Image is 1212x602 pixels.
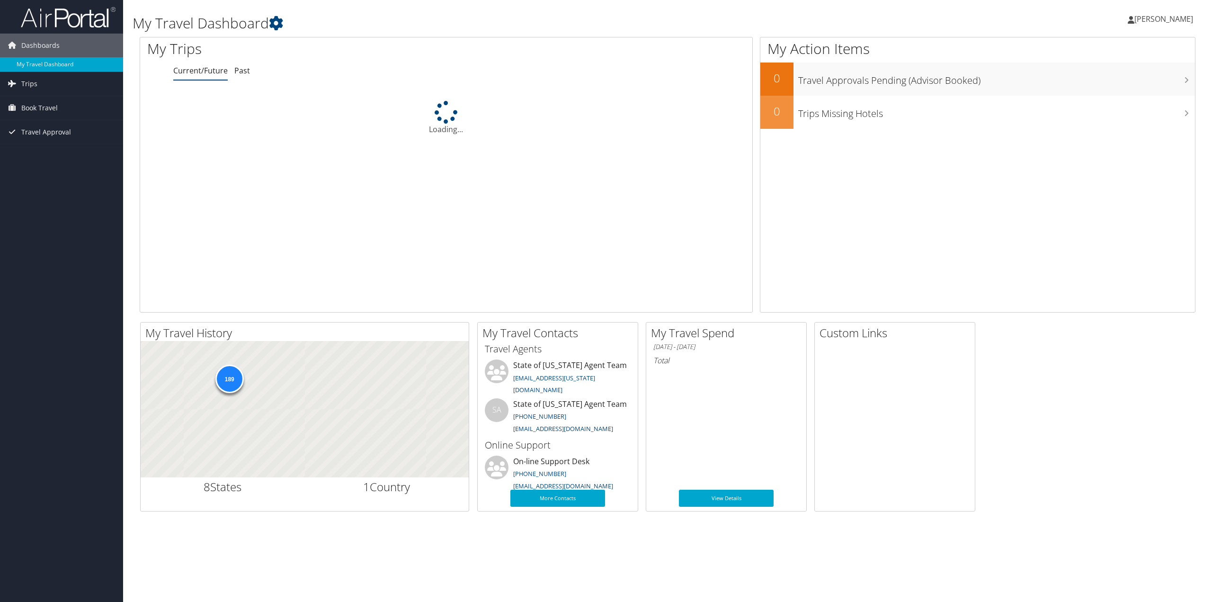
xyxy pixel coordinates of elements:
[480,456,635,494] li: On-line Support Desk
[760,39,1195,59] h1: My Action Items
[485,398,508,422] div: SA
[513,482,613,490] a: [EMAIL_ADDRESS][DOMAIN_NAME]
[21,72,37,96] span: Trips
[760,70,793,86] h2: 0
[312,479,462,495] h2: Country
[513,424,613,433] a: [EMAIL_ADDRESS][DOMAIN_NAME]
[147,39,490,59] h1: My Trips
[513,469,566,478] a: [PHONE_NUMBER]
[760,96,1195,129] a: 0Trips Missing Hotels
[482,325,638,341] h2: My Travel Contacts
[798,69,1195,87] h3: Travel Approvals Pending (Advisor Booked)
[204,479,210,494] span: 8
[363,479,370,494] span: 1
[148,479,298,495] h2: States
[653,342,799,351] h6: [DATE] - [DATE]
[21,34,60,57] span: Dashboards
[679,490,774,507] a: View Details
[145,325,469,341] h2: My Travel History
[1134,14,1193,24] span: [PERSON_NAME]
[133,13,846,33] h1: My Travel Dashboard
[215,365,243,393] div: 189
[21,120,71,144] span: Travel Approval
[651,325,806,341] h2: My Travel Spend
[480,398,635,437] li: State of [US_STATE] Agent Team
[480,359,635,398] li: State of [US_STATE] Agent Team
[1128,5,1203,33] a: [PERSON_NAME]
[234,65,250,76] a: Past
[485,342,631,356] h3: Travel Agents
[140,101,752,135] div: Loading...
[485,439,631,452] h3: Online Support
[173,65,228,76] a: Current/Future
[820,325,975,341] h2: Custom Links
[653,355,799,366] h6: Total
[760,103,793,119] h2: 0
[21,6,116,28] img: airportal-logo.png
[798,102,1195,120] h3: Trips Missing Hotels
[760,63,1195,96] a: 0Travel Approvals Pending (Advisor Booked)
[513,374,595,395] a: [EMAIL_ADDRESS][US_STATE][DOMAIN_NAME]
[21,96,58,120] span: Book Travel
[510,490,605,507] a: More Contacts
[513,412,566,421] a: [PHONE_NUMBER]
